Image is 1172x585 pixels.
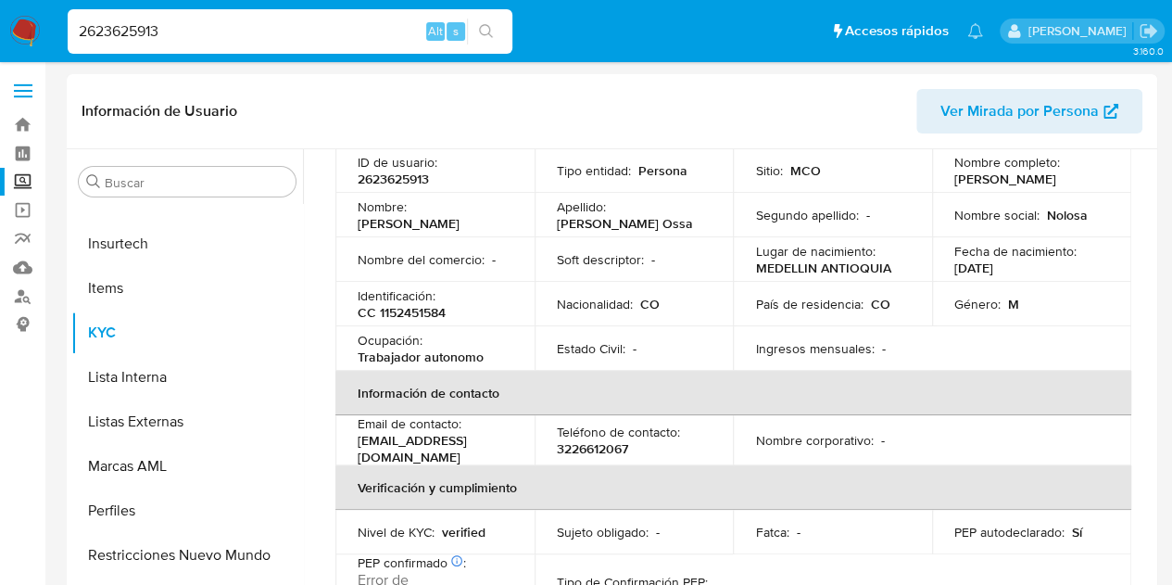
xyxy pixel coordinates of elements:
[954,207,1040,223] p: Nombre social :
[954,524,1065,540] p: PEP autodeclarado :
[640,296,660,312] p: CO
[358,198,407,215] p: Nombre :
[358,215,460,232] p: [PERSON_NAME]
[467,19,505,45] button: search-icon
[755,243,875,260] p: Lugar de nacimiento :
[71,489,303,533] button: Perfiles
[68,19,512,44] input: Buscar usuario o caso...
[492,251,496,268] p: -
[880,432,884,449] p: -
[755,524,788,540] p: Fatca :
[453,22,459,40] span: s
[358,432,505,465] p: [EMAIL_ADDRESS][DOMAIN_NAME]
[358,251,485,268] p: Nombre del comercio :
[638,162,687,179] p: Persona
[358,524,435,540] p: Nivel de KYC :
[71,311,303,355] button: KYC
[557,340,625,357] p: Estado Civil :
[796,524,800,540] p: -
[865,207,869,223] p: -
[651,251,655,268] p: -
[358,554,466,571] p: PEP confirmado :
[1139,21,1158,41] a: Salir
[335,465,1131,510] th: Verificación y cumplimiento
[755,162,782,179] p: Sitio :
[1008,296,1019,312] p: M
[755,207,858,223] p: Segundo apellido :
[557,162,631,179] p: Tipo entidad :
[881,340,885,357] p: -
[358,171,429,187] p: 2623625913
[71,444,303,489] button: Marcas AML
[755,260,890,276] p: MEDELLIN ANTIOQUIA
[358,304,446,321] p: CC 1152451584
[358,154,437,171] p: ID de usuario :
[1072,524,1082,540] p: Sí
[967,23,983,39] a: Notificaciones
[755,340,874,357] p: Ingresos mensuales :
[557,524,649,540] p: Sujeto obligado :
[954,154,1060,171] p: Nombre completo :
[557,424,680,440] p: Teléfono de contacto :
[105,174,288,191] input: Buscar
[557,215,693,232] p: [PERSON_NAME] Ossa
[940,89,1099,134] span: Ver Mirada por Persona
[71,355,303,400] button: Lista Interna
[82,102,237,121] h1: Información de Usuario
[633,340,636,357] p: -
[358,415,461,432] p: Email de contacto :
[71,222,303,266] button: Insurtech
[358,349,484,365] p: Trabajador autonomo
[755,432,873,449] p: Nombre corporativo :
[916,89,1142,134] button: Ver Mirada por Persona
[557,251,644,268] p: Soft descriptor :
[428,22,443,40] span: Alt
[1047,207,1088,223] p: Nolosa
[755,296,863,312] p: País de residencia :
[845,21,949,41] span: Accesos rápidos
[954,243,1077,260] p: Fecha de nacimiento :
[71,266,303,311] button: Items
[358,332,422,349] p: Ocupación :
[557,440,628,457] p: 3226612067
[71,400,303,444] button: Listas Externas
[789,162,820,179] p: MCO
[557,198,606,215] p: Apellido :
[1027,22,1132,40] p: marcela.perdomo@mercadolibre.com.co
[71,533,303,578] button: Restricciones Nuevo Mundo
[656,524,660,540] p: -
[954,260,993,276] p: [DATE]
[86,174,101,189] button: Buscar
[335,371,1131,415] th: Información de contacto
[557,296,633,312] p: Nacionalidad :
[954,296,1001,312] p: Género :
[870,296,889,312] p: CO
[358,287,435,304] p: Identificación :
[442,524,485,540] p: verified
[954,171,1056,187] p: [PERSON_NAME]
